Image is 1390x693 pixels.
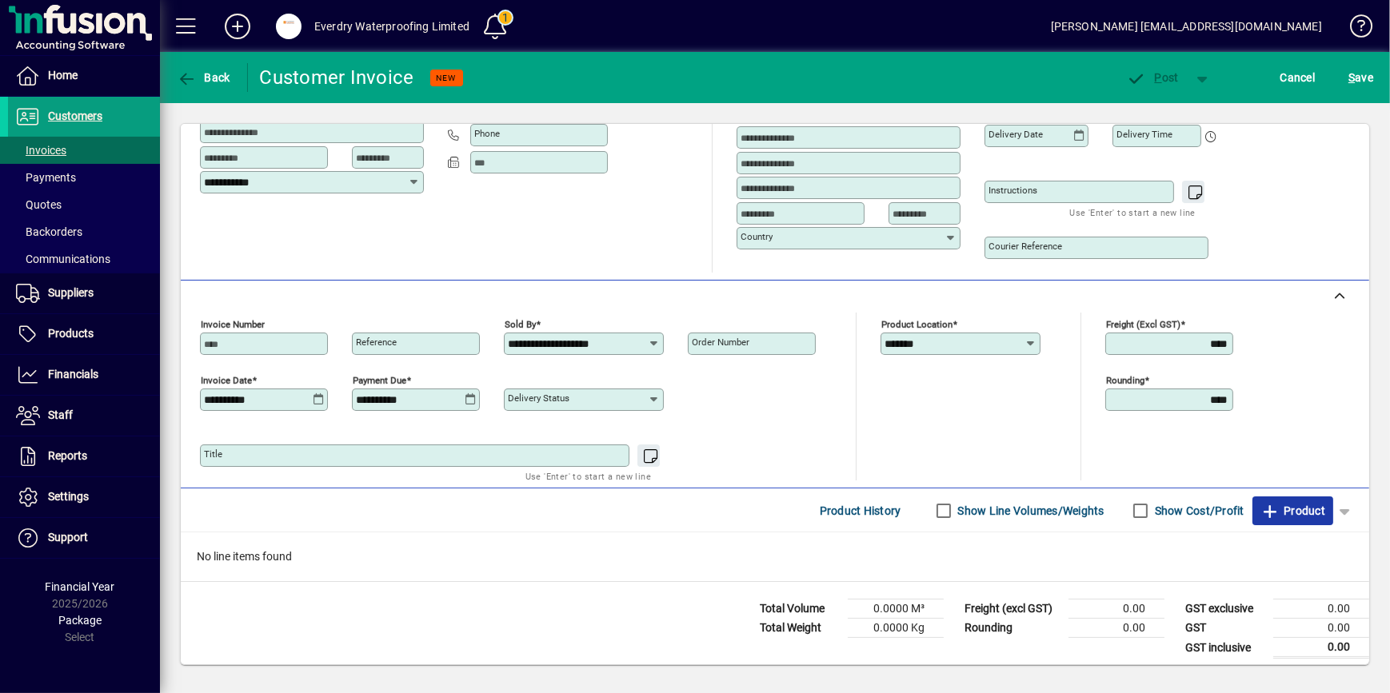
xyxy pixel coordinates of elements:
span: NEW [437,73,457,83]
mat-label: Reference [356,337,397,348]
span: Product History [820,498,901,524]
td: 0.00 [1068,599,1164,619]
span: Home [48,69,78,82]
td: 0.00 [1273,638,1369,658]
button: Product History [813,496,908,525]
mat-label: Title [204,448,222,460]
span: Financials [48,368,98,380]
span: ost [1127,71,1179,84]
td: Total Weight [752,619,848,638]
a: Quotes [8,191,160,218]
td: 0.00 [1273,619,1369,638]
button: Save [1344,63,1377,92]
span: Communications [16,253,110,265]
button: Cancel [1276,63,1320,92]
mat-hint: Use 'Enter' to start a new line [525,467,651,485]
td: GST exclusive [1177,599,1273,619]
span: S [1348,71,1355,84]
td: GST [1177,619,1273,638]
mat-label: Delivery status [508,392,569,404]
span: Suppliers [48,286,94,299]
mat-label: Delivery time [1116,129,1172,140]
mat-label: Courier Reference [989,241,1062,252]
div: Everdry Waterproofing Limited [314,14,469,39]
span: P [1155,71,1162,84]
mat-label: Invoice number [201,319,265,330]
span: ave [1348,65,1373,90]
span: Financial Year [46,580,115,593]
span: Payments [16,171,76,184]
a: Financials [8,355,160,395]
a: Payments [8,164,160,191]
div: Customer Invoice [260,65,414,90]
a: Products [8,314,160,354]
a: Invoices [8,137,160,164]
mat-label: Sold by [505,319,536,330]
td: Freight (excl GST) [957,599,1068,619]
mat-label: Payment due [353,375,406,386]
label: Show Line Volumes/Weights [955,503,1104,519]
span: Quotes [16,198,62,211]
button: Back [173,63,234,92]
mat-label: Phone [474,128,500,139]
a: Reports [8,436,160,476]
td: 0.00 [1273,599,1369,619]
a: Knowledge Base [1338,3,1370,55]
span: Cancel [1280,65,1316,90]
a: Staff [8,396,160,436]
label: Show Cost/Profit [1152,503,1244,519]
mat-label: Product location [881,319,953,330]
span: Back [177,71,230,84]
span: Product [1260,498,1325,524]
button: Post [1119,63,1187,92]
td: 0.0000 Kg [848,619,944,638]
mat-label: Delivery date [989,129,1043,140]
div: No line items found [181,532,1369,581]
a: Communications [8,245,160,273]
td: 0.0000 M³ [848,599,944,619]
mat-label: Rounding [1106,375,1144,386]
mat-hint: Use 'Enter' to start a new line [1070,203,1196,221]
span: Customers [48,110,102,122]
a: Suppliers [8,273,160,313]
a: Support [8,518,160,558]
span: Products [48,327,94,340]
span: Settings [48,490,89,503]
mat-label: Invoice date [201,375,252,386]
mat-label: Instructions [989,185,1037,196]
span: Package [58,614,102,627]
span: Staff [48,408,73,421]
span: Backorders [16,225,82,238]
button: Product [1252,496,1333,525]
button: Add [212,12,263,41]
a: Backorders [8,218,160,245]
a: Settings [8,477,160,517]
a: Home [8,56,160,96]
span: Support [48,531,88,544]
td: 0.00 [1068,619,1164,638]
mat-label: Country [741,231,773,242]
button: Profile [263,12,314,41]
mat-label: Freight (excl GST) [1106,319,1180,330]
td: Rounding [957,619,1068,638]
mat-label: Order number [692,337,749,348]
td: Total Volume [752,599,848,619]
app-page-header-button: Back [160,63,248,92]
td: GST inclusive [1177,638,1273,658]
span: Invoices [16,144,66,157]
span: Reports [48,449,87,462]
div: [PERSON_NAME] [EMAIL_ADDRESS][DOMAIN_NAME] [1051,14,1322,39]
